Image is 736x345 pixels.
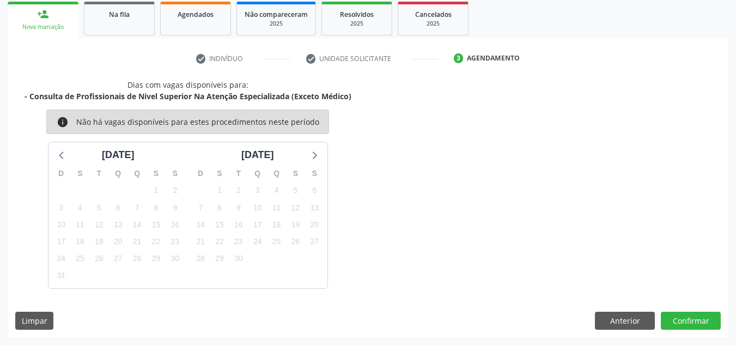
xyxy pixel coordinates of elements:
[166,165,185,182] div: S
[248,165,267,182] div: Q
[53,268,69,283] span: domingo, 31 de agosto de 2025
[148,234,163,250] span: sexta-feira, 22 de agosto de 2025
[307,200,322,215] span: sábado, 13 de setembro de 2025
[212,234,227,250] span: segunda-feira, 22 de setembro de 2025
[92,217,107,232] span: terça-feira, 12 de agosto de 2025
[127,165,147,182] div: Q
[288,200,303,215] span: sexta-feira, 12 de setembro de 2025
[53,251,69,267] span: domingo, 24 de agosto de 2025
[108,165,127,182] div: Q
[111,200,126,215] span: quarta-feira, 6 de agosto de 2025
[37,8,49,20] div: person_add
[269,217,284,232] span: quinta-feira, 18 de setembro de 2025
[231,200,246,215] span: terça-feira, 9 de setembro de 2025
[53,217,69,232] span: domingo, 10 de agosto de 2025
[269,183,284,198] span: quinta-feira, 4 de setembro de 2025
[307,183,322,198] span: sábado, 6 de setembro de 2025
[307,234,322,250] span: sábado, 27 de setembro de 2025
[167,217,183,232] span: sábado, 16 de agosto de 2025
[245,10,308,19] span: Não compareceram
[53,200,69,215] span: domingo, 3 de agosto de 2025
[130,251,145,267] span: quinta-feira, 28 de agosto de 2025
[305,165,324,182] div: S
[178,10,214,19] span: Agendados
[340,10,374,19] span: Resolvidos
[111,234,126,250] span: quarta-feira, 20 de agosto de 2025
[111,217,126,232] span: quarta-feira, 13 de agosto de 2025
[71,165,90,182] div: S
[288,217,303,232] span: sexta-feira, 19 de setembro de 2025
[167,251,183,267] span: sábado, 30 de agosto de 2025
[231,217,246,232] span: terça-feira, 16 de setembro de 2025
[286,165,305,182] div: S
[25,90,351,102] div: - Consulta de Profissionais de Nivel Superior Na Atenção Especializada (Exceto Médico)
[72,200,88,215] span: segunda-feira, 4 de agosto de 2025
[212,200,227,215] span: segunda-feira, 8 de setembro de 2025
[193,217,208,232] span: domingo, 14 de setembro de 2025
[72,234,88,250] span: segunda-feira, 18 de agosto de 2025
[191,165,210,182] div: D
[269,200,284,215] span: quinta-feira, 11 de setembro de 2025
[148,217,163,232] span: sexta-feira, 15 de agosto de 2025
[193,234,208,250] span: domingo, 21 de setembro de 2025
[148,183,163,198] span: sexta-feira, 1 de agosto de 2025
[250,217,265,232] span: quarta-feira, 17 de setembro de 2025
[130,234,145,250] span: quinta-feira, 21 de agosto de 2025
[130,200,145,215] span: quinta-feira, 7 de agosto de 2025
[307,217,322,232] span: sábado, 20 de setembro de 2025
[72,217,88,232] span: segunda-feira, 11 de agosto de 2025
[250,183,265,198] span: quarta-feira, 3 de setembro de 2025
[231,234,246,250] span: terça-feira, 23 de setembro de 2025
[288,234,303,250] span: sexta-feira, 26 de setembro de 2025
[92,234,107,250] span: terça-feira, 19 de agosto de 2025
[147,165,166,182] div: S
[269,234,284,250] span: quinta-feira, 25 de setembro de 2025
[89,165,108,182] div: T
[288,183,303,198] span: sexta-feira, 5 de setembro de 2025
[167,234,183,250] span: sábado, 23 de agosto de 2025
[237,148,278,162] div: [DATE]
[98,148,139,162] div: [DATE]
[229,165,248,182] div: T
[406,20,460,28] div: 2025
[330,20,384,28] div: 2025
[76,116,319,128] div: Não há vagas disponíveis para estes procedimentos neste período
[148,200,163,215] span: sexta-feira, 8 de agosto de 2025
[467,53,520,63] div: Agendamento
[250,234,265,250] span: quarta-feira, 24 de setembro de 2025
[210,165,229,182] div: S
[25,79,351,102] div: Dias com vagas disponíveis para:
[92,251,107,267] span: terça-feira, 26 de agosto de 2025
[212,217,227,232] span: segunda-feira, 15 de setembro de 2025
[595,312,655,330] button: Anterior
[148,251,163,267] span: sexta-feira, 29 de agosto de 2025
[212,183,227,198] span: segunda-feira, 1 de setembro de 2025
[212,251,227,267] span: segunda-feira, 29 de setembro de 2025
[57,116,69,128] i: info
[193,200,208,215] span: domingo, 7 de setembro de 2025
[15,23,71,31] div: Nova marcação
[245,20,308,28] div: 2025
[52,165,71,182] div: D
[193,251,208,267] span: domingo, 28 de setembro de 2025
[250,200,265,215] span: quarta-feira, 10 de setembro de 2025
[53,234,69,250] span: domingo, 17 de agosto de 2025
[111,251,126,267] span: quarta-feira, 27 de agosto de 2025
[454,53,464,63] div: 3
[72,251,88,267] span: segunda-feira, 25 de agosto de 2025
[167,200,183,215] span: sábado, 9 de agosto de 2025
[109,10,130,19] span: Na fila
[130,217,145,232] span: quinta-feira, 14 de agosto de 2025
[167,183,183,198] span: sábado, 2 de agosto de 2025
[415,10,452,19] span: Cancelados
[661,312,721,330] button: Confirmar
[231,251,246,267] span: terça-feira, 30 de setembro de 2025
[92,200,107,215] span: terça-feira, 5 de agosto de 2025
[231,183,246,198] span: terça-feira, 2 de setembro de 2025
[267,165,286,182] div: Q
